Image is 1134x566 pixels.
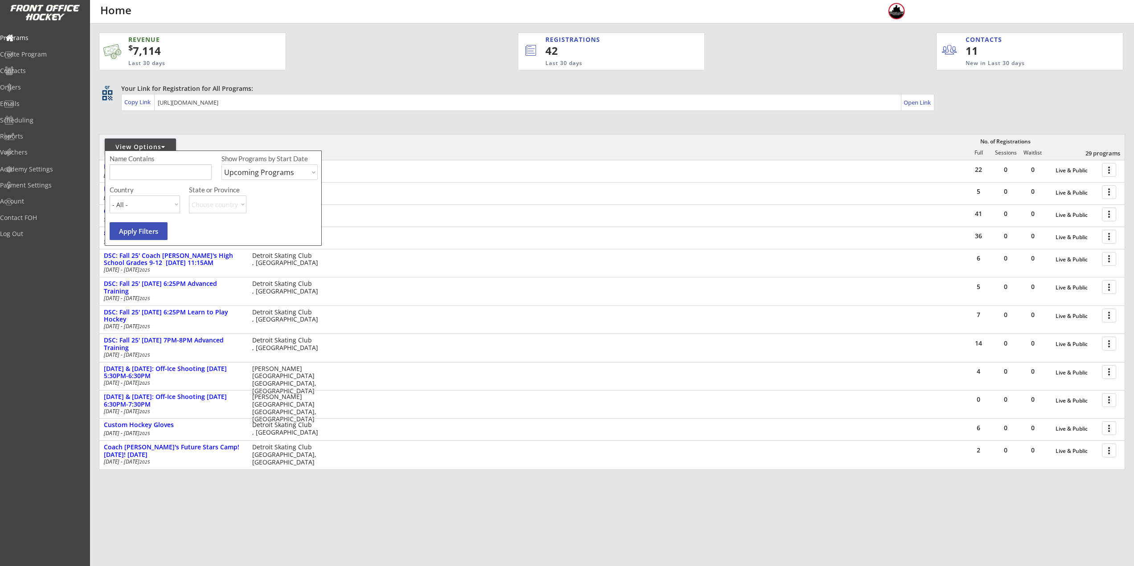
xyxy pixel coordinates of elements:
div: View Options [105,143,176,151]
button: more_vert [1102,208,1116,221]
div: REVENUE [128,35,242,44]
div: [DATE] - [DATE] [104,296,240,301]
button: more_vert [1102,185,1116,199]
button: more_vert [1102,163,1116,177]
a: Open Link [904,96,932,109]
div: 0 [1019,167,1046,173]
div: DSC: Fall 25' Coach [PERSON_NAME]'s High School Grades 9-12 [DATE] 11:15AM [104,252,243,267]
div: qr [102,84,112,90]
div: DSC: Fall 25' [DATE] 6:25PM Advanced Training [104,280,243,295]
button: qr_code [101,89,114,102]
div: DSC: Fall 25' [DATE] 7PM-8PM Advanced Training [104,337,243,352]
button: more_vert [1102,444,1116,457]
div: [DATE] - [DATE] [104,352,240,358]
div: Coach [PERSON_NAME]'s Future Stars Camp! [DATE]! [DATE] [104,444,243,459]
div: [DATE] - [DATE] [104,195,240,200]
div: [DATE] & [DATE]: Off-Ice Shooting [DATE] 5:30PM-6:30PM [104,365,243,380]
div: 0 [1019,188,1046,195]
div: Custom Hockey Gloves [104,421,243,429]
button: more_vert [1102,309,1116,322]
div: 0 [965,396,992,403]
div: 0 [1019,284,1046,290]
div: 0 [992,312,1019,318]
div: State or Province [189,187,316,193]
div: 0 [992,188,1019,195]
div: Live & Public [1056,448,1097,454]
div: CONTACTS [966,35,1006,44]
div: 0 [992,340,1019,346]
div: 22 [965,167,992,173]
div: Live & Public [1056,426,1097,432]
button: more_vert [1102,393,1116,407]
div: [DATE] - [DATE] [104,324,240,329]
div: 6 [965,425,992,431]
div: Your Link for Registration for All Programs: [121,84,1097,93]
div: 11 [966,43,1020,58]
div: 0 [992,255,1019,261]
div: Copy Link [124,98,152,106]
div: 41 [965,211,992,217]
button: more_vert [1102,421,1116,435]
div: 42 [545,43,675,58]
div: Live & Public [1056,212,1097,218]
div: 0 [1019,255,1046,261]
div: 8U Future Stars [DATE]-[DATE] [104,230,243,237]
div: DSC: Fall 25' [DATE] 5:10PM [104,185,243,193]
div: No. of Registrations [978,138,1033,145]
div: Live & Public [1056,257,1097,263]
div: 5 [965,284,992,290]
button: more_vert [1102,337,1116,350]
button: more_vert [1102,252,1116,266]
div: 0 [992,396,1019,403]
div: Detroit Skating Club [GEOGRAPHIC_DATA], [GEOGRAPHIC_DATA] [252,444,322,466]
div: 0 [992,233,1019,239]
div: 0 [992,368,1019,375]
button: more_vert [1102,230,1116,244]
div: Live & Public [1056,234,1097,240]
div: Waitlist [1019,150,1046,156]
div: Sep [DATE] [104,217,240,222]
div: 0 [992,447,1019,453]
button: Apply Filters [110,222,168,240]
div: 0 [1019,447,1046,453]
div: REGISTRATIONS [545,35,663,44]
div: Live & Public [1056,167,1097,174]
div: [PERSON_NAME][GEOGRAPHIC_DATA] [GEOGRAPHIC_DATA], [GEOGRAPHIC_DATA] [252,365,322,395]
em: 2025 [139,352,150,358]
div: Live & Public [1056,313,1097,319]
div: 6 [965,255,992,261]
em: 2025 [139,430,150,436]
div: Full [965,150,992,156]
div: New in Last 30 days [966,60,1081,67]
div: Name Contains [110,155,180,162]
div: Show Programs by Start Date [221,155,316,162]
div: Last 30 days [128,60,242,67]
div: 0 [1019,368,1046,375]
div: [DATE] - [DATE] [104,267,240,273]
div: [PERSON_NAME][GEOGRAPHIC_DATA] [GEOGRAPHIC_DATA], [GEOGRAPHIC_DATA] [252,393,322,423]
div: 0 [992,167,1019,173]
div: 36 [965,233,992,239]
div: DSC: Fall 25' [DATE] 6:25PM Learn to Play Hockey [104,309,243,324]
div: Live & Public [1056,341,1097,347]
div: Detroit Skating Club , [GEOGRAPHIC_DATA] [252,337,322,352]
div: 4 [965,368,992,375]
em: 2025 [139,295,150,301]
div: 0 [1019,425,1046,431]
div: Live & Public [1056,398,1097,404]
div: Open Link [904,99,932,106]
sup: $ [128,42,133,53]
div: [DATE] - [DATE] [104,459,240,464]
div: 0 [992,211,1019,217]
div: Sep [DATE] [104,239,240,244]
button: more_vert [1102,280,1116,294]
div: 0 [1019,211,1046,217]
div: Sessions [992,150,1019,156]
div: [DATE] - [DATE] [104,172,240,178]
div: 0 [1019,396,1046,403]
div: Detroit Skating Club , [GEOGRAPHIC_DATA] [252,252,322,267]
div: 0 [992,425,1019,431]
div: Live & Public [1056,370,1097,376]
div: 14 [965,340,992,346]
em: 2025 [139,323,150,330]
